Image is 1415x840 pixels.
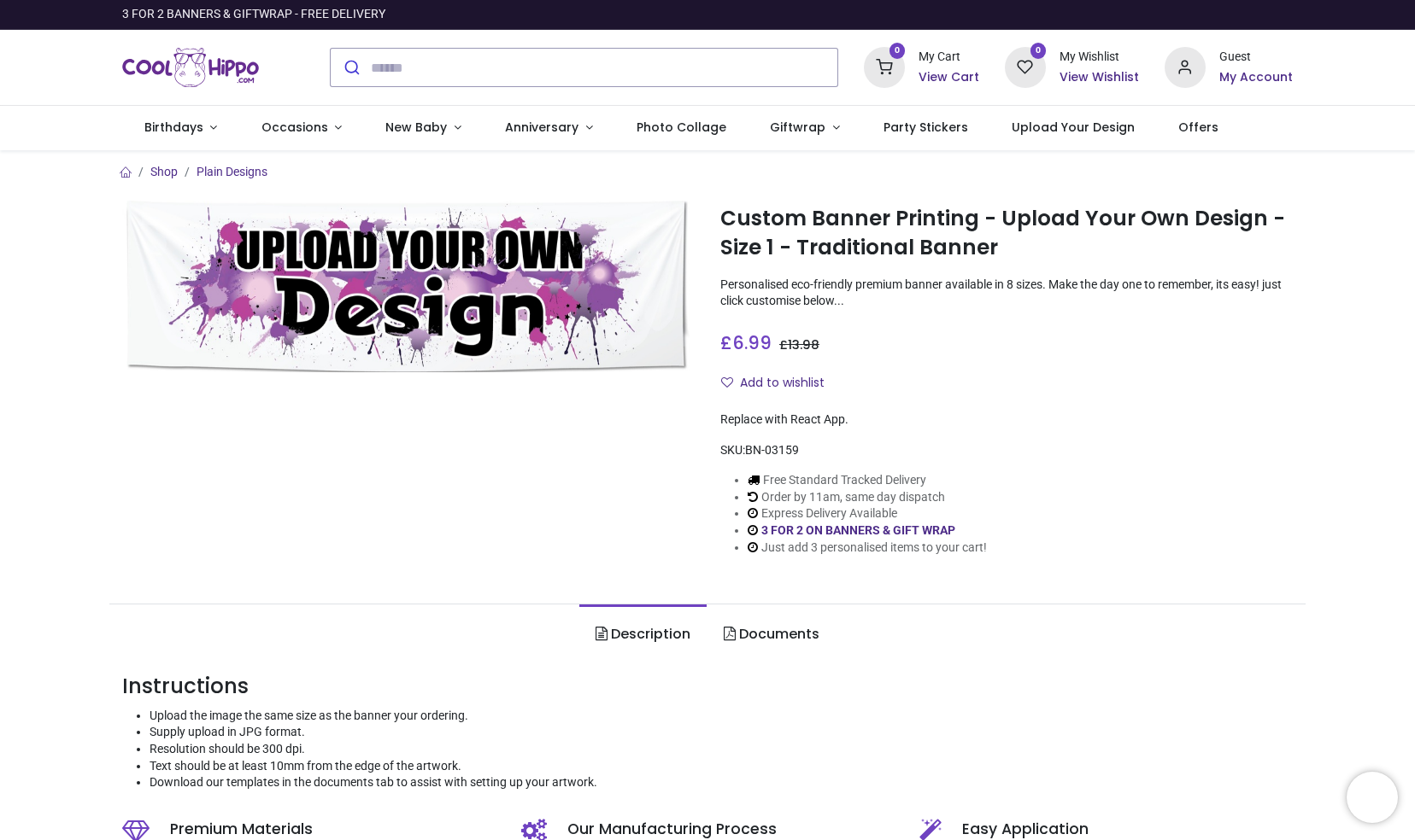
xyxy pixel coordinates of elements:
li: Supply upload in JPG format. [150,724,1293,741]
h5: Easy Application [962,819,1293,840]
button: Submit [331,49,371,86]
div: SKU: [720,442,1293,459]
a: New Baby [364,106,484,150]
img: Custom Banner Printing - Upload Your Own Design - Size 1 - Traditional Banner [122,201,695,372]
span: New Baby [385,119,447,136]
i: Add to wishlist [721,376,733,388]
span: £ [720,330,772,355]
li: Download our templates in the documents tab to assist with setting up your artwork. [150,774,1293,791]
a: Description [579,604,707,664]
span: BN-03159 [745,443,799,457]
div: My Wishlist [1060,49,1139,66]
a: Giftwrap [748,106,861,150]
p: Personalised eco-friendly premium banner available in 8 sizes. Make the day one to remember, its ... [720,277,1293,310]
a: Occasions [239,106,364,150]
li: Just add 3 personalised items to your cart! [748,540,987,557]
a: Shop [150,165,178,178]
a: Logo of Cool Hippo [122,44,259,91]
span: Occasions [261,119,328,136]
a: View Cart [919,69,979,86]
a: 3 FOR 2 ON BANNERS & GIFT WRAP [761,523,955,537]
span: Offers [1178,119,1218,136]
li: Free Standard Tracked Delivery [748,472,987,489]
span: Anniversary [505,119,578,136]
a: Plain Designs [197,165,267,178]
sup: 0 [1030,43,1047,59]
span: 6.99 [732,330,772,355]
a: View Wishlist [1060,69,1139,86]
div: My Cart [919,49,979,66]
h3: Instructions [122,672,1293,701]
span: 13.98 [788,336,819,353]
li: Order by 11am, same day dispatch [748,489,987,506]
div: 3 FOR 2 BANNERS & GIFTWRAP - FREE DELIVERY [122,6,385,23]
h5: Our Manufacturing Process [567,819,895,840]
button: Add to wishlistAdd to wishlist [720,369,839,398]
li: Upload the image the same size as the banner your ordering. [150,708,1293,725]
span: Party Stickers [884,119,968,136]
a: 0 [1005,60,1046,73]
sup: 0 [890,43,906,59]
li: Resolution should be 300 dpi. [150,741,1293,758]
h1: Custom Banner Printing - Upload Your Own Design - Size 1 - Traditional Banner [720,204,1293,263]
h5: Premium Materials [170,819,496,840]
a: 0 [864,60,905,73]
li: Text should be at least 10mm from the edge of the artwork. [150,758,1293,775]
span: Photo Collage [637,119,726,136]
a: Birthdays [122,106,239,150]
img: Cool Hippo [122,44,259,91]
span: Giftwrap [770,119,825,136]
iframe: Brevo live chat [1347,772,1398,823]
li: Express Delivery Available [748,505,987,522]
div: Replace with React App. [720,411,1293,429]
a: Anniversary [483,106,614,150]
a: Documents [707,604,835,664]
span: Upload Your Design [1012,119,1135,136]
span: Birthdays [144,119,203,136]
div: Guest [1219,49,1293,66]
a: My Account [1219,69,1293,86]
iframe: Customer reviews powered by Trustpilot [934,6,1293,23]
span: £ [779,336,819,353]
